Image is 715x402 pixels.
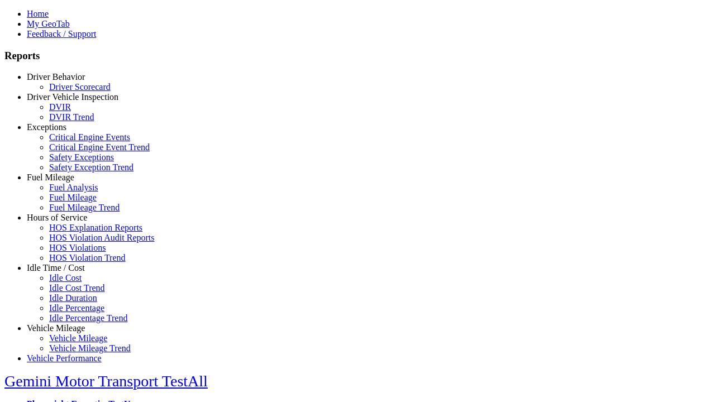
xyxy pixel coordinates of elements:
[27,72,85,82] a: Driver Behavior
[49,333,107,343] a: Vehicle Mileage
[27,19,70,28] a: My GeoTab
[49,313,127,323] a: Idle Percentage Trend
[49,233,155,242] a: HOS Violation Audit Reports
[49,253,126,262] a: HOS Violation Trend
[49,273,82,283] a: Idle Cost
[49,132,130,142] a: Critical Engine Events
[49,283,105,293] a: Idle Cost Trend
[49,223,142,232] a: HOS Explanation Reports
[27,29,96,39] a: Feedback / Support
[27,213,87,222] a: Hours of Service
[27,323,85,333] a: Vehicle Mileage
[27,122,66,132] a: Exceptions
[27,353,102,363] a: Vehicle Performance
[49,203,120,212] a: Fuel Mileage Trend
[4,50,711,62] h3: Reports
[4,372,208,390] a: Gemini Motor Transport TestAll
[27,173,74,182] a: Fuel Mileage
[49,303,104,313] a: Idle Percentage
[27,92,118,102] a: Driver Vehicle Inspection
[27,9,49,18] a: Home
[49,162,134,172] a: Safety Exception Trend
[49,243,106,252] a: HOS Violations
[49,183,98,192] a: Fuel Analysis
[49,152,114,162] a: Safety Exceptions
[49,82,111,92] a: Driver Scorecard
[49,102,71,112] a: DVIR
[49,112,94,122] a: DVIR Trend
[27,263,85,272] a: Idle Time / Cost
[49,193,97,202] a: Fuel Mileage
[49,293,97,303] a: Idle Duration
[49,343,131,353] a: Vehicle Mileage Trend
[49,142,150,152] a: Critical Engine Event Trend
